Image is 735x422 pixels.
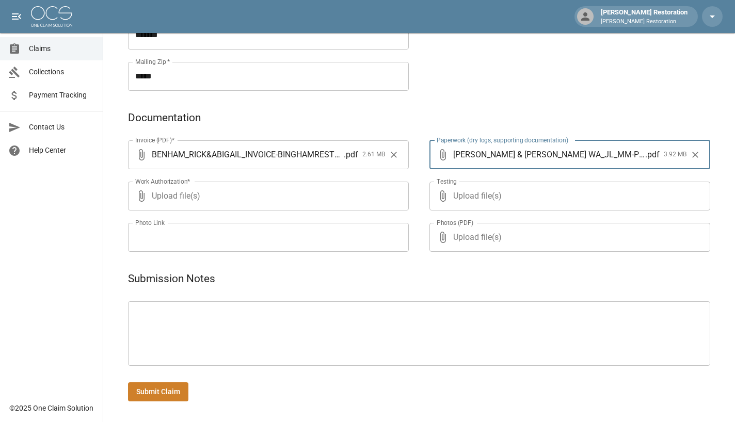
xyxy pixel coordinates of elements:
button: open drawer [6,6,27,27]
span: Payment Tracking [29,90,94,101]
span: . pdf [344,149,358,160]
span: Help Center [29,145,94,156]
button: Clear [386,147,402,163]
label: Paperwork (dry logs, supporting documentation) [437,136,568,144]
label: Mailing Zip [135,57,170,66]
span: Upload file(s) [453,182,682,210]
label: Photos (PDF) [437,218,473,227]
span: Upload file(s) [453,223,682,252]
div: © 2025 One Claim Solution [9,403,93,413]
span: 3.92 MB [664,150,686,160]
span: BENHAM_RICK&ABIGAIL_INVOICE-BINGHAMRESTORATION-PHX [152,149,344,160]
button: Clear [688,147,703,163]
span: Upload file(s) [152,182,381,210]
img: ocs-logo-white-transparent.png [31,6,72,27]
span: Collections [29,67,94,77]
span: Claims [29,43,94,54]
label: Work Authorization* [135,177,190,186]
div: [PERSON_NAME] Restoration [597,7,692,26]
label: Testing [437,177,457,186]
button: Submit Claim [128,382,188,401]
label: Invoice (PDF)* [135,136,175,144]
span: . pdf [645,149,660,160]
span: 2.61 MB [362,150,385,160]
span: [PERSON_NAME] & [PERSON_NAME] WA_JL_MM-PHX [453,149,645,160]
label: Photo Link [135,218,165,227]
span: Contact Us [29,122,94,133]
p: [PERSON_NAME] Restoration [601,18,688,26]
